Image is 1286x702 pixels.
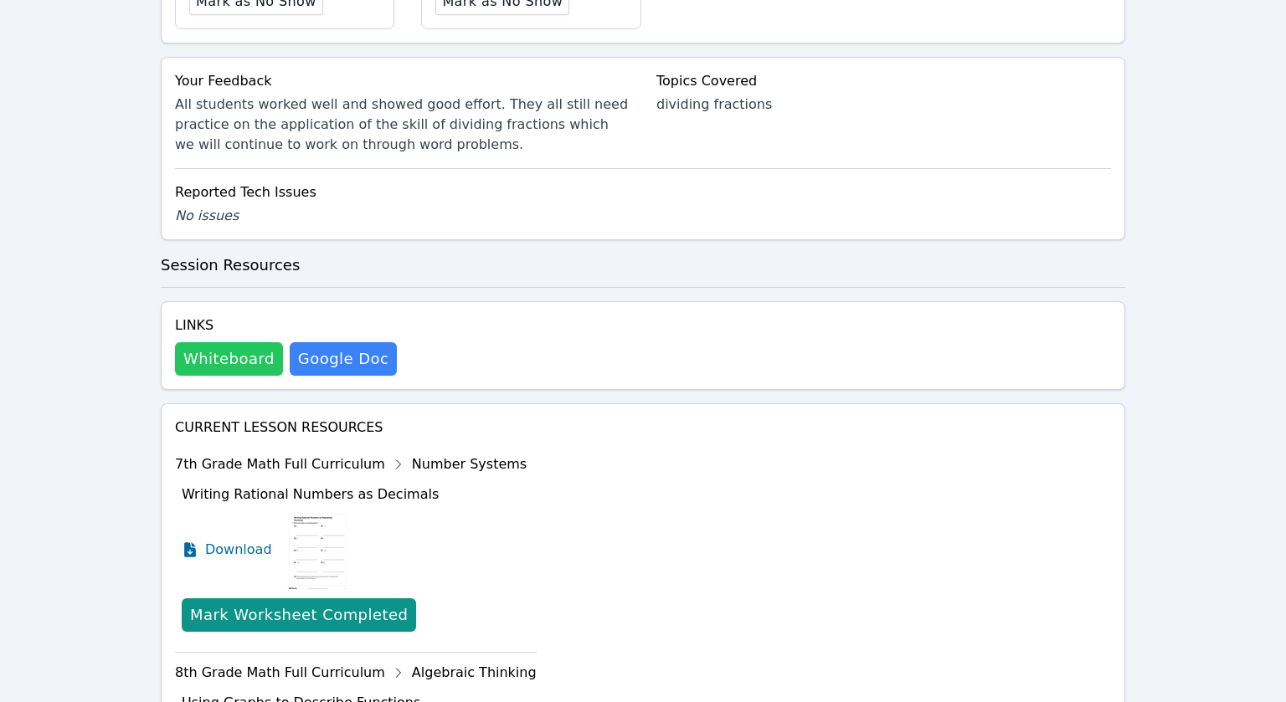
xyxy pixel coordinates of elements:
[175,451,537,478] div: 7th Grade Math Full Curriculum Number Systems
[175,418,1111,438] h4: Current Lesson Resources
[285,508,350,592] img: Writing Rational Numbers as Decimals
[190,603,408,627] div: Mark Worksheet Completed
[175,315,397,336] h4: Links
[161,254,1125,277] h3: Session Resources
[175,71,630,91] div: Your Feedback
[290,342,397,376] a: Google Doc
[182,486,439,502] span: Writing Rational Numbers as Decimals
[656,71,1111,91] div: Topics Covered
[182,598,416,632] button: Mark Worksheet Completed
[175,342,283,376] button: Whiteboard
[175,208,239,223] span: No issues
[182,508,272,592] a: Download
[656,95,1111,115] div: dividing fractions
[175,659,537,686] div: 8th Grade Math Full Curriculum Algebraic Thinking
[205,540,272,560] span: Download
[175,182,1111,202] div: Reported Tech Issues
[175,95,630,155] div: All students worked well and showed good effort. They all still need practice on the application ...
